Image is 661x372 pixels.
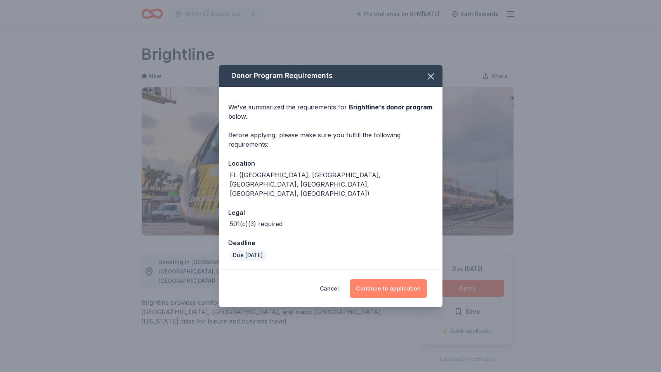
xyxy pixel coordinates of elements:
div: FL ([GEOGRAPHIC_DATA], [GEOGRAPHIC_DATA], [GEOGRAPHIC_DATA], [GEOGRAPHIC_DATA], [GEOGRAPHIC_DATA]... [230,170,433,198]
div: 501(c)(3) required [230,219,283,228]
div: Legal [228,208,433,218]
button: Cancel [320,279,339,298]
div: We've summarized the requirements for below. [228,102,433,121]
div: Due [DATE] [230,250,266,261]
div: Location [228,158,433,168]
span: Brightline 's donor program [349,103,432,111]
div: Before applying, please make sure you fulfill the following requirements: [228,130,433,149]
button: Continue to application [350,279,427,298]
div: Deadline [228,238,433,248]
div: Donor Program Requirements [219,65,442,87]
